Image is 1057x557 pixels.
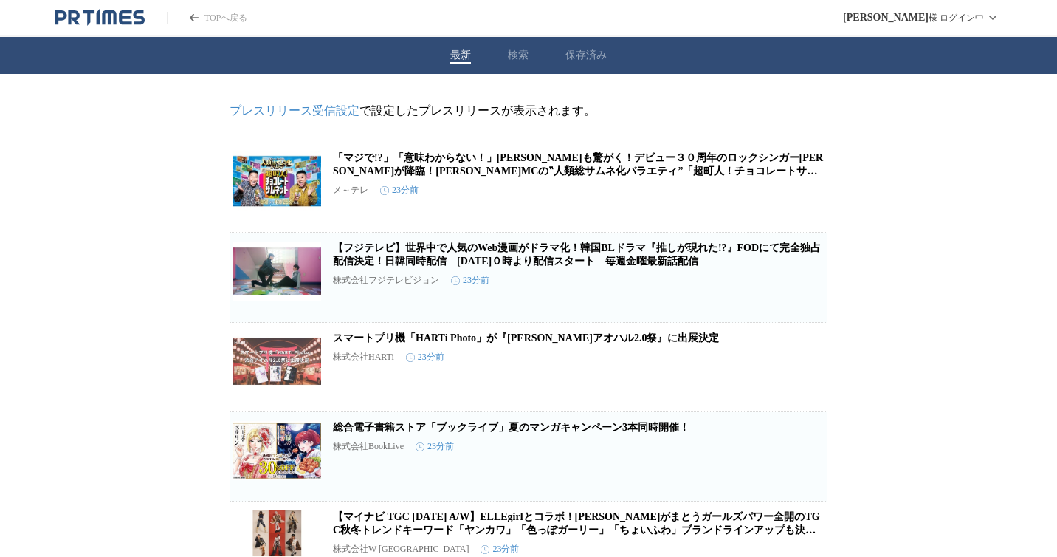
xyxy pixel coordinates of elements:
[230,104,359,117] a: プレスリリース受信設定
[233,151,321,211] img: 「マジで!?」「意味わからない！」チョコプラも驚がく！デビュー３０周年のロックシンガー相川七瀬が降臨！チョコプラMCの‟人類総サムネ化バラエティ”「超町人！チョコレートサムネット」
[333,511,820,549] a: 【マイナビ TGC [DATE] A/W】ELLEgirlとコラボ！[PERSON_NAME]がまとうガールズパワー全開のTGC秋冬トレンドキーワード「ヤンカワ」「色っぽガーリー」「ちょいふわ」...
[233,421,321,480] img: 総合電子書籍ストア「ブックライブ」夏のマンガキャンペーン3本同時開催！
[380,184,419,197] time: 23分前
[565,49,607,62] button: 保存済み
[481,543,519,556] time: 23分前
[406,351,444,363] time: 23分前
[55,9,145,27] a: PR TIMESのトップページはこちら
[508,49,528,62] button: 検索
[167,12,247,24] a: PR TIMESのトップページはこちら
[333,242,821,267] a: 【フジテレビ】世界中で人気のWeb漫画がドラマ化！韓国BLドラマ『推しが現れた!?』FODにて完全独占配信決定！日韓同時配信 [DATE]０時より配信スタート 毎週金曜最新話配信
[333,422,689,433] a: 総合電子書籍ストア「ブックライブ」夏のマンガキャンペーン3本同時開催！
[333,184,368,197] p: メ～テレ
[333,332,719,344] a: スマートプリ機「HARTi Photo」が『[PERSON_NAME]アオハル2.0祭』に出展決定
[233,242,321,301] img: 【フジテレビ】世界中で人気のWeb漫画がドラマ化！韓国BLドラマ『推しが現れた!?』FODにて完全独占配信決定！日韓同時配信 ８月29日（金）０時より配信スタート 毎週金曜最新話配信
[230,103,827,119] p: で設定したプレスリリースが表示されます。
[233,332,321,391] img: スマートプリ機「HARTi Photo」が『渋谷アオハル2.0祭』に出展決定
[843,12,929,24] span: [PERSON_NAME]
[416,440,454,453] time: 23分前
[333,543,469,556] p: 株式会社W [GEOGRAPHIC_DATA]
[333,351,394,363] p: 株式会社HARTi
[333,440,404,453] p: 株式会社BookLive
[450,49,471,62] button: 最新
[451,274,489,287] time: 23分前
[333,152,823,190] a: 「マジで!?」「意味わからない！」[PERSON_NAME]も驚がく！デビュー３０周年のロックシンガー[PERSON_NAME]が降臨！[PERSON_NAME]MCの‟人類総サムネ化バラエティ...
[333,274,439,287] p: 株式会社フジテレビジョン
